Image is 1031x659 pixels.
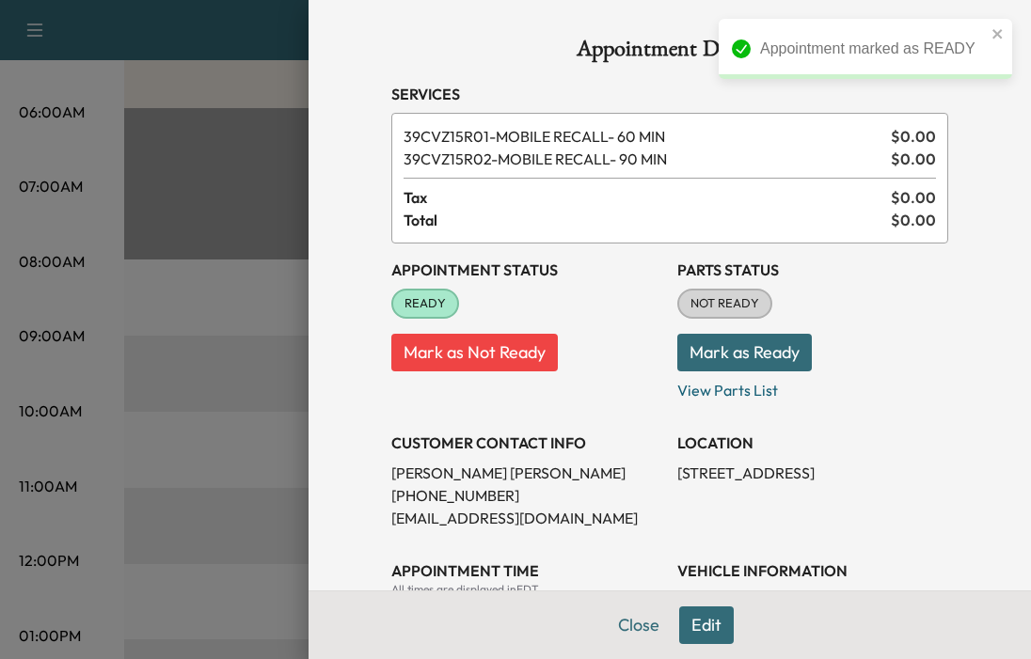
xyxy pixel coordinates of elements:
h3: Services [391,83,948,105]
span: $ 0.00 [891,186,936,209]
span: MOBILE RECALL- 60 MIN [404,125,883,148]
p: [PERSON_NAME] [PERSON_NAME] [391,462,662,484]
h1: Appointment Details [391,38,948,68]
span: MOBILE RECALL- 90 MIN [404,148,883,170]
h3: LOCATION [677,431,948,454]
p: View Parts List [677,371,948,401]
button: Close [606,606,672,644]
span: $ 0.00 [891,209,936,231]
span: Tax [404,186,891,209]
p: [PHONE_NUMBER] [391,484,662,507]
span: $ 0.00 [891,148,936,170]
h3: Appointment Status [391,259,662,281]
h3: CUSTOMER CONTACT INFO [391,431,662,454]
button: close [991,26,1005,41]
div: Appointment marked as READY [760,38,986,60]
p: 2023 Chevrolet Suburban [677,589,948,612]
span: NOT READY [679,294,770,313]
span: $ 0.00 [891,125,936,148]
p: [EMAIL_ADDRESS][DOMAIN_NAME] [391,507,662,529]
span: READY [393,294,457,313]
span: Total [404,209,891,231]
p: [STREET_ADDRESS] [677,462,948,484]
button: Edit [679,606,734,644]
button: Mark as Not Ready [391,334,558,371]
h3: VEHICLE INFORMATION [677,559,948,582]
h3: Parts Status [677,259,948,281]
div: All times are displayed in EDT [391,582,662,597]
button: Mark as Ready [677,334,812,371]
h3: APPOINTMENT TIME [391,559,662,582]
